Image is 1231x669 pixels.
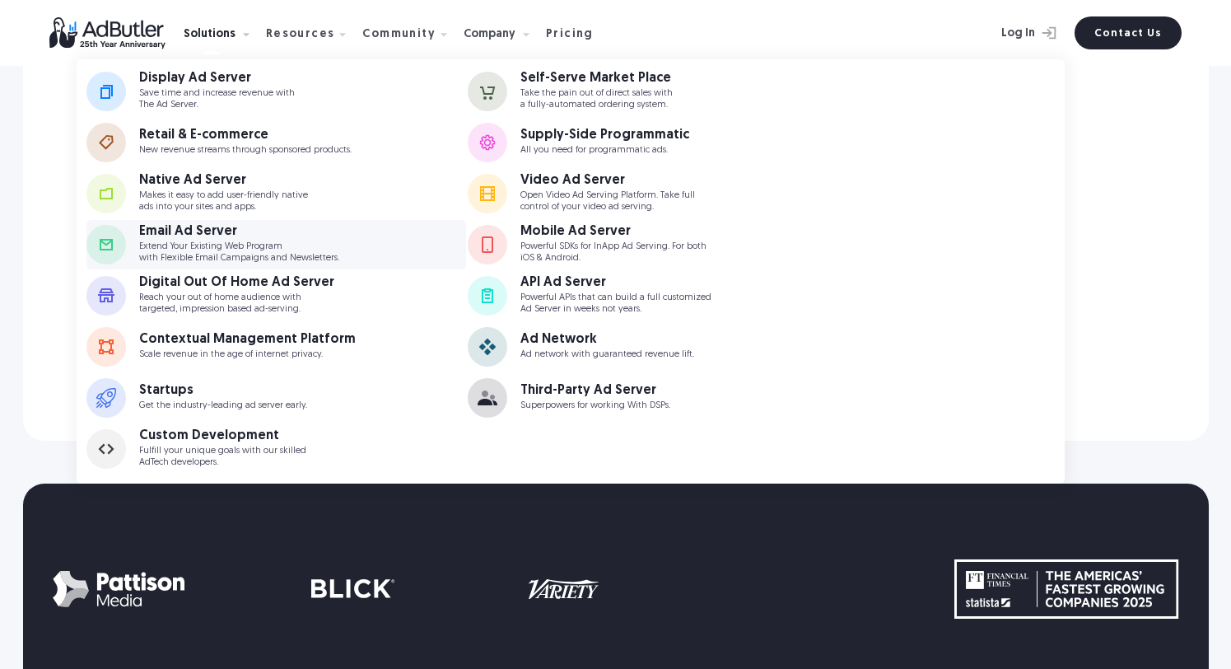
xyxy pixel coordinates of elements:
div: Email Ad Server [139,225,339,238]
a: Pricing [546,26,607,40]
p: Superpowers for working With DSPs. [520,400,670,411]
a: Third-Party Ad Server Superpowers for working With DSPs. [468,373,848,423]
div: API Ad Server [520,276,711,289]
a: Self-Serve Market Place Take the pain out of direct sales witha fully-automated ordering system. [468,67,848,116]
p: Ad network with guaranteed revenue lift. [520,349,694,360]
div: Display Ad Server [139,72,295,85]
div: Self-Serve Market Place [520,72,673,85]
a: Startups Get the industry-leading ad server early. [86,373,467,423]
p: Powerful APIs that can build a full customized Ad Server in weeks not years. [520,292,711,314]
div: Solutions [184,29,235,40]
div: Pricing [546,29,594,40]
a: Digital Out Of Home Ad Server Reach your out of home audience withtargeted, impression based ad-s... [86,271,467,320]
p: Extend Your Existing Web Program with Flexible Email Campaigns and Newsletters. [139,241,339,263]
a: Contextual Management Platform Scale revenue in the age of internet privacy. [86,322,467,372]
p: New revenue streams through sponsored products. [139,145,352,156]
a: Video Ad Server Open Video Ad Serving Platform. Take fullcontrol of your video ad serving. [468,169,848,218]
a: Email Ad Server Extend Your Existing Web Programwith Flexible Email Campaigns and Newsletters. [86,220,467,269]
p: Take the pain out of direct sales with a fully-automated ordering system. [520,88,673,110]
div: Ad Network [520,333,694,346]
a: Native Ad Server Makes it easy to add user-friendly nativeads into your sites and apps. [86,169,467,218]
div: Community [362,29,436,40]
a: API Ad Server Powerful APIs that can build a full customizedAd Server in weeks not years. [468,271,848,320]
div: Third-Party Ad Server [520,384,670,397]
a: Retail & E-commerce New revenue streams through sponsored products. [86,118,467,167]
p: Fulfill your unique goals with our skilled AdTech developers. [139,446,306,467]
p: Reach your out of home audience with targeted, impression based ad-serving. [139,292,334,314]
a: Ad Network Ad network with guaranteed revenue lift. [468,322,848,372]
div: Native Ad Server [139,174,308,187]
p: Scale revenue in the age of internet privacy. [139,349,356,360]
a: Mobile Ad Server Powerful SDKs for InApp Ad Serving. For bothiOS & Android. [468,220,848,269]
div: Mobile Ad Server [520,225,706,238]
a: Supply-Side Programmatic All you need for programmatic ads. [468,118,848,167]
div: Contextual Management Platform [139,333,356,346]
p: Makes it easy to add user-friendly native ads into your sites and apps. [139,190,308,212]
div: Custom Development [139,429,306,442]
p: All you need for programmatic ads. [520,145,689,156]
p: Save time and increase revenue with The Ad Server. [139,88,295,110]
p: Powerful SDKs for InApp Ad Serving. For both iOS & Android. [520,241,706,263]
div: Retail & E-commerce [139,129,352,142]
p: Get the industry-leading ad server early. [139,400,307,411]
div: Digital Out Of Home Ad Server [139,276,334,289]
div: Video Ad Server [520,174,695,187]
div: Startups [139,384,307,397]
a: Display Ad Server Save time and increase revenue withThe Ad Server. [86,67,467,116]
a: Log In [958,16,1065,49]
a: Custom Development Fulfill your unique goals with our skilledAdTech developers. [86,424,467,474]
a: Contact Us [1075,16,1182,49]
div: Company [464,29,515,40]
p: Open Video Ad Serving Platform. Take full control of your video ad serving. [520,190,695,212]
div: Supply-Side Programmatic [520,129,689,142]
div: Resources [266,29,335,40]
